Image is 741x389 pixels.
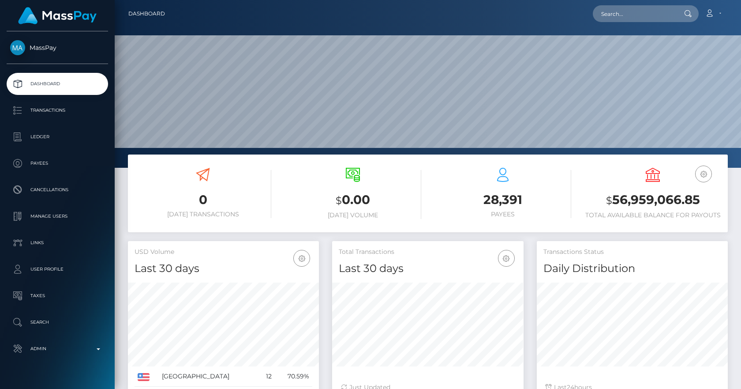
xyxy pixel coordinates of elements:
[7,126,108,148] a: Ledger
[138,373,150,381] img: US.png
[135,248,312,257] h5: USD Volume
[7,44,108,52] span: MassPay
[10,104,105,117] p: Transactions
[10,157,105,170] p: Payees
[339,261,516,276] h4: Last 30 days
[259,366,275,387] td: 12
[10,236,105,249] p: Links
[434,211,571,218] h6: Payees
[434,191,571,208] h3: 28,391
[336,194,342,207] small: $
[10,130,105,144] p: Ledger
[10,40,25,55] img: MassPay
[7,311,108,333] a: Search
[10,342,105,355] p: Admin
[7,179,108,201] a: Cancellations
[606,194,612,207] small: $
[135,191,271,208] h3: 0
[10,183,105,196] p: Cancellations
[593,5,676,22] input: Search...
[7,232,108,254] a: Links
[128,4,165,23] a: Dashboard
[7,258,108,280] a: User Profile
[18,7,97,24] img: MassPay Logo
[275,366,312,387] td: 70.59%
[135,211,271,218] h6: [DATE] Transactions
[584,191,721,209] h3: 56,959,066.85
[7,152,108,174] a: Payees
[135,261,312,276] h4: Last 30 days
[10,289,105,302] p: Taxes
[284,191,421,209] h3: 0.00
[584,211,721,219] h6: Total Available Balance for Payouts
[7,73,108,95] a: Dashboard
[10,263,105,276] p: User Profile
[10,316,105,329] p: Search
[10,77,105,91] p: Dashboard
[7,338,108,360] a: Admin
[7,99,108,121] a: Transactions
[543,248,721,257] h5: Transactions Status
[543,261,721,276] h4: Daily Distribution
[10,210,105,223] p: Manage Users
[7,205,108,227] a: Manage Users
[159,366,258,387] td: [GEOGRAPHIC_DATA]
[284,211,421,219] h6: [DATE] Volume
[7,285,108,307] a: Taxes
[339,248,516,257] h5: Total Transactions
